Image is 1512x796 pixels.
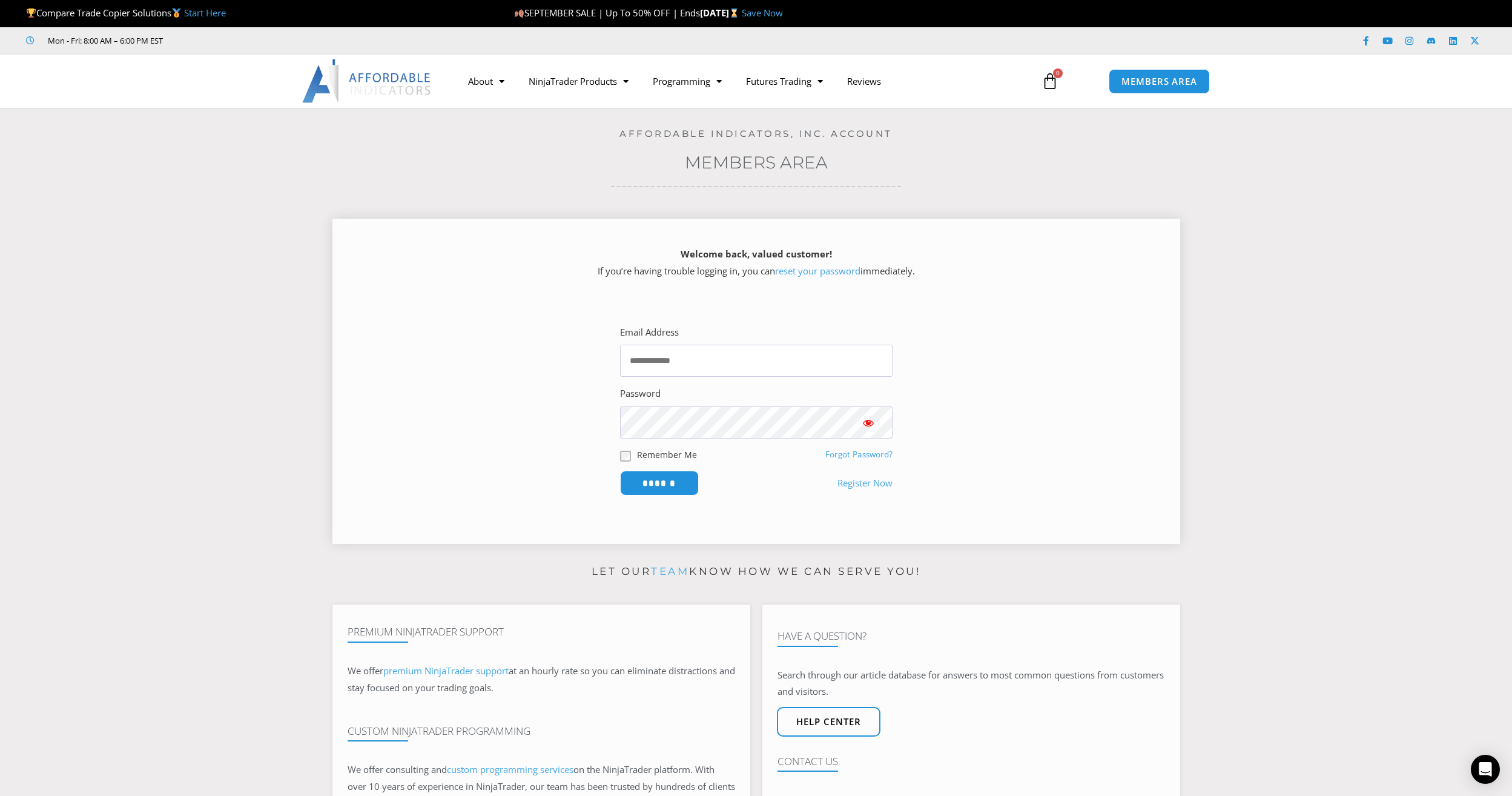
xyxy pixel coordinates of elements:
[27,8,36,18] img: 🏆
[354,246,1159,280] p: If you’re having trouble logging in, you can immediately.
[348,763,573,775] span: We offer consulting and
[1471,755,1500,784] div: Open Intercom Messenger
[515,8,524,18] img: 🍂
[26,7,226,19] span: Compare Trade Copier Solutions
[844,406,893,439] button: Show password
[180,35,361,47] iframe: Customer reviews powered by Trustpilot
[45,33,163,48] span: Mon - Fri: 8:00 AM – 6:00 PM EST
[332,562,1180,582] p: Let our know how we can serve you!
[302,59,432,103] img: LogoAI | Affordable Indicators – NinjaTrader
[456,67,517,95] a: About
[775,265,860,277] a: reset your password
[1121,77,1197,86] span: MEMBERS AREA
[734,67,835,95] a: Futures Trading
[348,665,383,677] span: We offer
[456,67,1028,95] nav: Menu
[1053,68,1063,78] span: 0
[825,449,893,460] a: Forgot Password?
[777,707,880,737] a: Help center
[777,667,1165,701] p: Search through our article database for answers to most common questions from customers and visit...
[517,67,641,95] a: NinjaTrader Products
[637,448,697,461] label: Remember Me
[777,755,1165,768] h4: Contact Us
[1109,69,1210,94] a: MEMBERS AREA
[796,717,861,726] span: Help center
[348,725,735,737] h4: Custom NinjaTrader Programming
[681,248,832,260] strong: Welcome back, valued customer!
[184,7,226,19] a: Start Here
[619,128,893,139] a: Affordable Indicators, Inc. Account
[730,8,739,18] img: ⌛
[620,324,679,341] label: Email Address
[742,7,783,19] a: Save Now
[447,763,573,775] a: custom programming services
[172,8,181,18] img: 🥇
[620,385,661,402] label: Password
[348,665,735,694] span: at an hourly rate so you can eliminate distractions and stay focused on your trading goals.
[1023,64,1077,99] a: 0
[685,152,828,173] a: Members Area
[641,67,734,95] a: Programming
[777,630,1165,642] h4: Have A Question?
[651,565,689,577] a: team
[700,7,742,19] strong: [DATE]
[348,626,735,638] h4: Premium NinjaTrader Support
[514,7,700,19] span: SEPTEMBER SALE | Up To 50% OFF | Ends
[383,665,509,677] a: premium NinjaTrader support
[835,67,893,95] a: Reviews
[837,475,893,492] a: Register Now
